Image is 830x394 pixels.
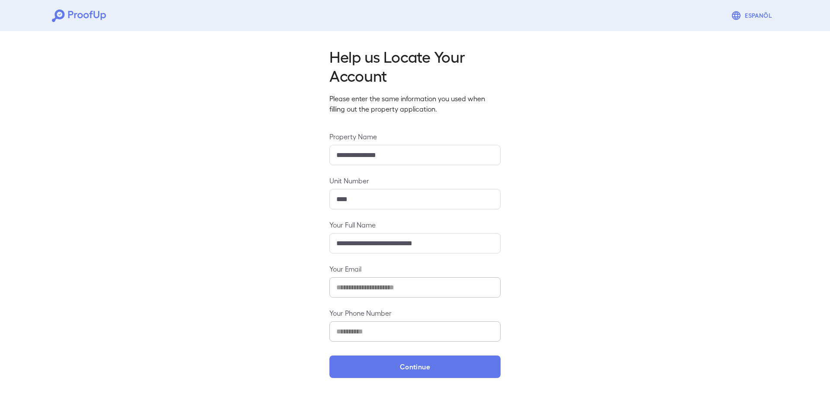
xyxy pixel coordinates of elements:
label: Your Phone Number [329,308,501,318]
label: Your Full Name [329,220,501,230]
p: Please enter the same information you used when filling out the property application. [329,93,501,114]
button: Continue [329,356,501,378]
button: Espanõl [728,7,778,24]
label: Your Email [329,264,501,274]
label: Unit Number [329,176,501,186]
label: Property Name [329,131,501,141]
h2: Help us Locate Your Account [329,47,501,85]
